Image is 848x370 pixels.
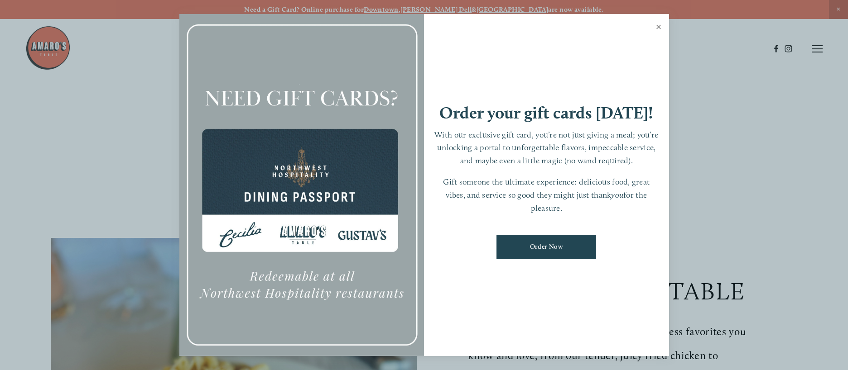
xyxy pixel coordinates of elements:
h1: Order your gift cards [DATE]! [439,104,653,121]
p: Gift someone the ultimate experience: delicious food, great vibes, and service so good they might... [433,176,660,214]
a: Order Now [496,235,596,259]
p: With our exclusive gift card, you’re not just giving a meal; you’re unlocking a portal to unforge... [433,128,660,167]
em: you [611,190,623,199]
a: Close [650,15,668,41]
